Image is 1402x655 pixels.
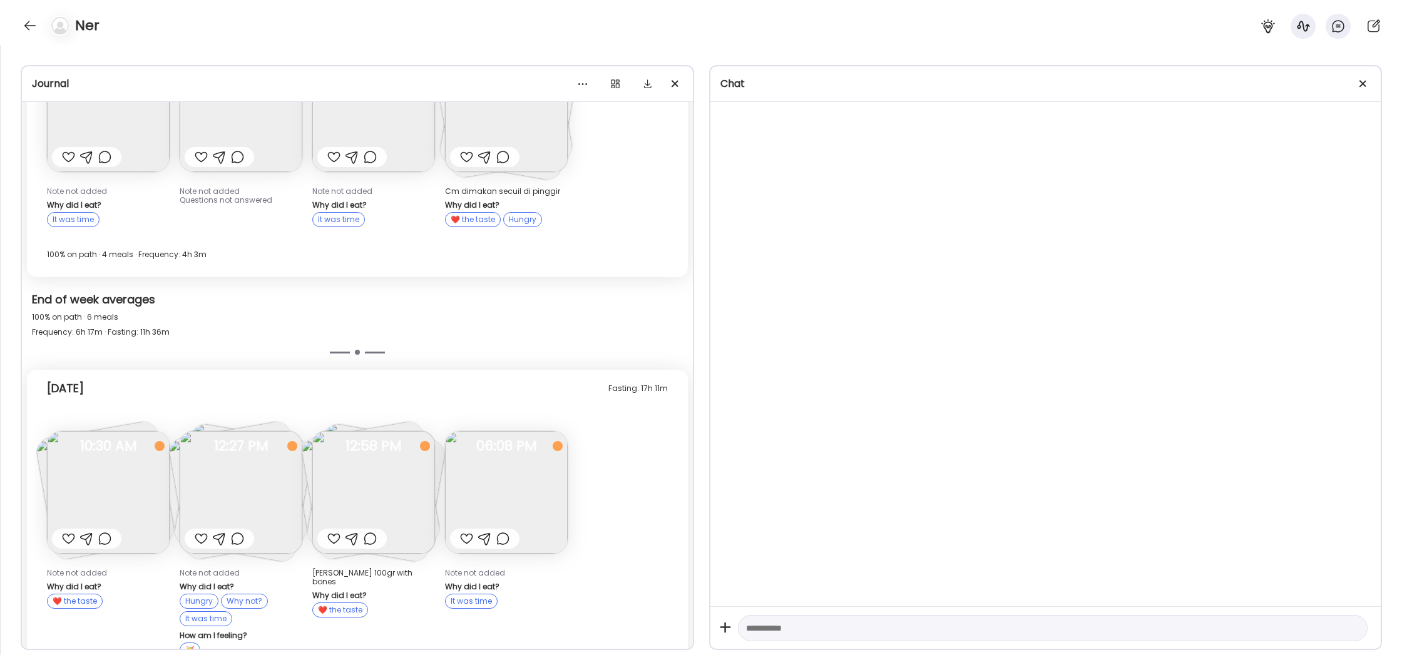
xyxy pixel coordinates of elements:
[47,201,170,210] div: Why did I eat?
[180,582,302,591] div: Why did I eat?
[445,567,505,578] span: Note not added
[47,594,103,609] div: ❤️ the taste
[312,602,368,617] div: ❤️ the taste
[180,631,302,640] div: How am I feeling?
[608,381,668,396] div: Fasting: 17h 11m
[180,49,302,172] img: images%2FtZMCKSX2sFOY2rKPbVoB8COULQM2%2F3HOEIdH8vRP7I4Mt69v4%2F9MyquPDtqCPINW8KB6fF_240
[180,440,302,452] span: 12:27 PM
[312,440,435,452] span: 12:58 PM
[445,187,568,196] div: Cm dimakan secuil di pinggir
[312,591,435,600] div: Why did I eat?
[47,582,170,591] div: Why did I eat?
[221,594,268,609] div: Why not?
[47,49,170,172] img: images%2FtZMCKSX2sFOY2rKPbVoB8COULQM2%2F8QHTyvI8C0xTxnlpQchU%2FIj4y9nxAxLVlCoMZnJ9b_240
[445,49,568,172] img: images%2FtZMCKSX2sFOY2rKPbVoB8COULQM2%2FPVPRHYLPgmO8wJXnqTTd%2FXoZY1pf9Xu0rBsvsFPdU_240
[720,76,1371,91] div: Chat
[32,292,683,310] div: End of week averages
[445,594,498,609] div: It was time
[47,247,668,262] div: 100% on path · 4 meals · Frequency: 4h 3m
[32,76,683,91] div: Journal
[75,16,100,36] h4: Ner
[47,440,170,452] span: 10:30 AM
[32,310,683,340] div: 100% on path · 6 meals Frequency: 6h 17m · Fasting: 11h 36m
[47,431,170,554] img: images%2FtZMCKSX2sFOY2rKPbVoB8COULQM2%2FPickWLFjv7zoGRys0mGt%2Fqr1MChJNzMjpN1A2LvBD_240
[180,567,240,578] span: Note not added
[51,17,69,34] img: bg-avatar-default.svg
[312,569,435,586] div: [PERSON_NAME] 100gr with bones
[180,594,218,609] div: Hungry
[47,567,107,578] span: Note not added
[445,201,568,210] div: Why did I eat?
[445,440,568,452] span: 06:08 PM
[312,212,365,227] div: It was time
[180,195,272,205] span: Questions not answered
[312,201,435,210] div: Why did I eat?
[445,212,501,227] div: ❤️ the taste
[180,611,232,626] div: It was time
[180,186,240,196] span: Note not added
[312,49,435,172] img: images%2FtZMCKSX2sFOY2rKPbVoB8COULQM2%2FCuDEIeCGz3VCBQkfDkAp%2FNLzMzNtXRk4ZybIUqLD9_240
[312,186,372,196] span: Note not added
[180,431,302,554] img: images%2FtZMCKSX2sFOY2rKPbVoB8COULQM2%2FlV8HFxdraLoV4w15LWaI%2F8xDJPYvm2xbyLecFJ89v_240
[47,381,84,396] div: [DATE]
[503,212,542,227] div: Hungry
[445,582,568,591] div: Why did I eat?
[312,431,435,554] img: images%2FtZMCKSX2sFOY2rKPbVoB8COULQM2%2F718oVtWUC3CigPKxAY6j%2FNiQVIacRMD9eJgXP8tEm_240
[47,212,100,227] div: It was time
[445,431,568,554] img: images%2FtZMCKSX2sFOY2rKPbVoB8COULQM2%2FLy2ZrNx0CKChc1nRBwXA%2FczwQsNI2JlJDhqQsdjJd_240
[47,186,107,196] span: Note not added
